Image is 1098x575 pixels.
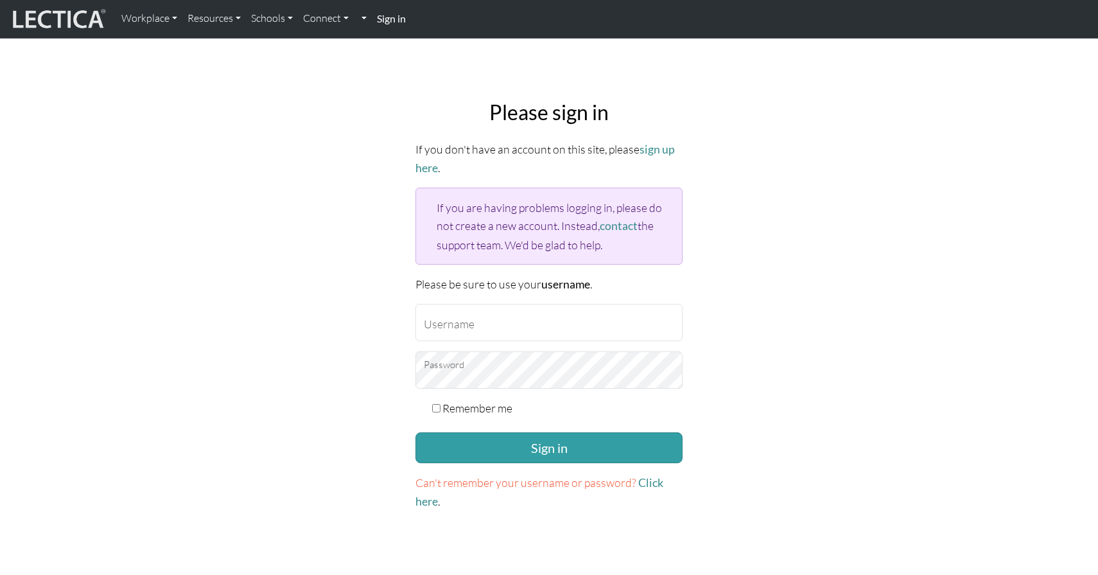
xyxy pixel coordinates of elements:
a: Schools [246,5,298,32]
a: Sign in [372,5,411,33]
img: lecticalive [10,7,106,31]
a: Resources [182,5,246,32]
p: . [415,473,683,511]
a: Workplace [116,5,182,32]
a: contact [600,219,638,233]
div: If you are having problems logging in, please do not create a new account. Instead, the support t... [415,188,683,264]
h2: Please sign in [415,100,683,125]
span: Can't remember your username or password? [415,475,636,490]
p: If you don't have an account on this site, please . [415,140,683,177]
label: Remember me [442,399,512,417]
input: Username [415,304,683,341]
p: Please be sure to use your . [415,275,683,294]
button: Sign in [415,432,683,463]
a: Connect [298,5,354,32]
strong: username [541,278,590,291]
strong: Sign in [377,12,406,24]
